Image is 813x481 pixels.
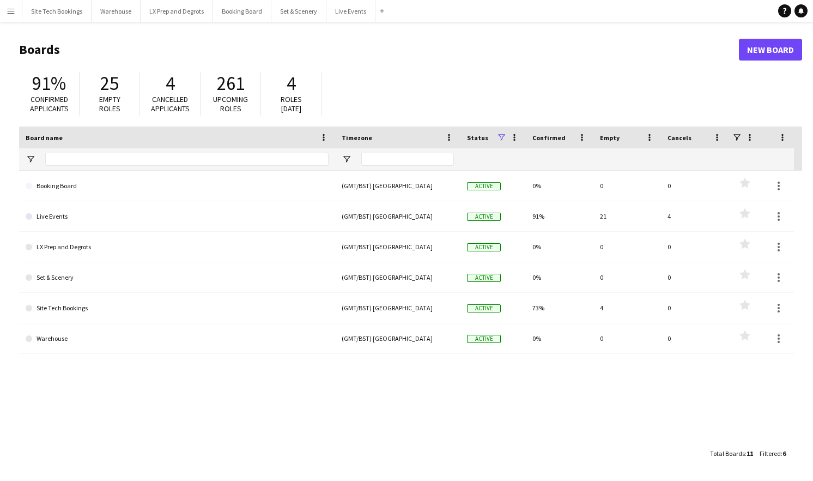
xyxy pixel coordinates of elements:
div: 0 [661,232,729,262]
button: Set & Scenery [271,1,326,22]
div: (GMT/BST) [GEOGRAPHIC_DATA] [335,293,460,323]
span: Cancels [668,134,691,142]
button: Open Filter Menu [26,154,35,164]
a: Site Tech Bookings [26,293,329,323]
div: (GMT/BST) [GEOGRAPHIC_DATA] [335,232,460,262]
div: 0 [593,262,661,292]
a: Warehouse [26,323,329,354]
span: Active [467,304,501,312]
div: (GMT/BST) [GEOGRAPHIC_DATA] [335,262,460,292]
a: Live Events [26,201,329,232]
button: Booking Board [213,1,271,22]
span: Board name [26,134,63,142]
div: 0% [526,171,593,201]
span: Confirmed [532,134,566,142]
div: 4 [593,293,661,323]
div: 0% [526,323,593,353]
span: Roles [DATE] [281,94,302,113]
div: 0 [593,171,661,201]
div: 4 [661,201,729,231]
div: 0 [661,293,729,323]
span: 91% [32,71,66,95]
input: Timezone Filter Input [361,153,454,166]
div: 0 [661,323,729,353]
a: New Board [739,39,802,61]
button: Live Events [326,1,375,22]
button: Site Tech Bookings [22,1,92,22]
span: 261 [217,71,245,95]
span: Timezone [342,134,372,142]
div: 0% [526,232,593,262]
span: Active [467,182,501,190]
a: LX Prep and Degrots [26,232,329,262]
button: LX Prep and Degrots [141,1,213,22]
span: 6 [782,449,786,458]
div: 0 [593,323,661,353]
div: 73% [526,293,593,323]
div: 0 [661,262,729,292]
span: 4 [287,71,296,95]
h1: Boards [19,41,739,58]
span: Total Boards [710,449,745,458]
div: : [710,443,753,464]
div: 0 [593,232,661,262]
a: Booking Board [26,171,329,201]
span: Empty [600,134,620,142]
span: Active [467,213,501,221]
span: Active [467,243,501,251]
span: Active [467,274,501,282]
div: (GMT/BST) [GEOGRAPHIC_DATA] [335,171,460,201]
span: Upcoming roles [213,94,248,113]
button: Warehouse [92,1,141,22]
span: Cancelled applicants [151,94,190,113]
div: 91% [526,201,593,231]
a: Set & Scenery [26,262,329,293]
span: Empty roles [99,94,120,113]
span: Active [467,335,501,343]
span: 11 [747,449,753,458]
div: (GMT/BST) [GEOGRAPHIC_DATA] [335,201,460,231]
input: Board name Filter Input [45,153,329,166]
div: : [760,443,786,464]
div: (GMT/BST) [GEOGRAPHIC_DATA] [335,323,460,353]
span: Confirmed applicants [30,94,69,113]
button: Open Filter Menu [342,154,351,164]
div: 0% [526,262,593,292]
div: 21 [593,201,661,231]
span: Filtered [760,449,781,458]
span: Status [467,134,488,142]
span: 4 [166,71,175,95]
div: 0 [661,171,729,201]
span: 25 [100,71,119,95]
